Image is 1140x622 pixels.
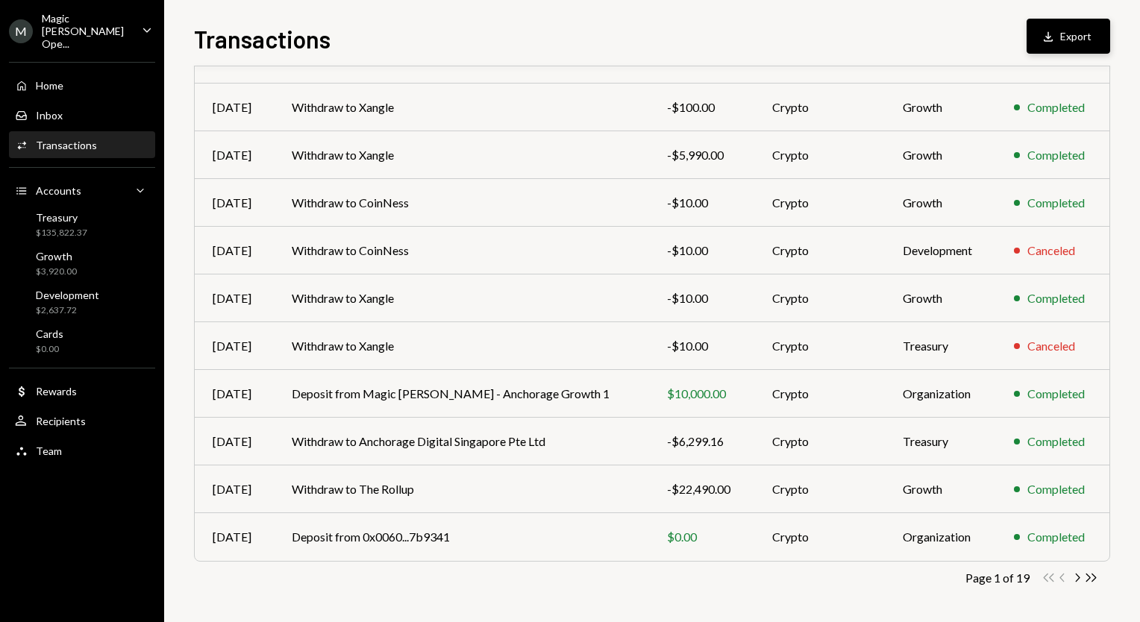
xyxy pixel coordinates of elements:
[9,284,155,320] a: Development$2,637.72
[213,433,256,450] div: [DATE]
[885,274,997,322] td: Growth
[194,24,331,54] h1: Transactions
[667,194,736,212] div: -$10.00
[42,12,130,50] div: Magic [PERSON_NAME] Ope...
[36,343,63,356] div: $0.00
[885,322,997,370] td: Treasury
[667,337,736,355] div: -$10.00
[9,437,155,464] a: Team
[754,513,884,561] td: Crypto
[36,139,97,151] div: Transactions
[274,322,649,370] td: Withdraw to Xangle
[36,385,77,398] div: Rewards
[1027,194,1085,212] div: Completed
[667,385,736,403] div: $10,000.00
[1027,242,1075,260] div: Canceled
[9,407,155,434] a: Recipients
[754,322,884,370] td: Crypto
[213,528,256,546] div: [DATE]
[885,418,997,465] td: Treasury
[36,327,63,340] div: Cards
[667,289,736,307] div: -$10.00
[754,370,884,418] td: Crypto
[213,480,256,498] div: [DATE]
[213,146,256,164] div: [DATE]
[274,274,649,322] td: Withdraw to Xangle
[9,245,155,281] a: Growth$3,920.00
[1027,433,1085,450] div: Completed
[36,227,87,239] div: $135,822.37
[754,418,884,465] td: Crypto
[965,571,1030,585] div: Page 1 of 19
[1027,528,1085,546] div: Completed
[754,179,884,227] td: Crypto
[885,513,997,561] td: Organization
[1027,146,1085,164] div: Completed
[36,184,81,197] div: Accounts
[274,513,649,561] td: Deposit from 0x0060...7b9341
[274,227,649,274] td: Withdraw to CoinNess
[36,79,63,92] div: Home
[274,179,649,227] td: Withdraw to CoinNess
[274,465,649,513] td: Withdraw to The Rollup
[754,227,884,274] td: Crypto
[885,227,997,274] td: Development
[36,266,77,278] div: $3,920.00
[9,131,155,158] a: Transactions
[754,131,884,179] td: Crypto
[885,84,997,131] td: Growth
[667,433,736,450] div: -$6,299.16
[667,146,736,164] div: -$5,990.00
[213,289,256,307] div: [DATE]
[9,19,33,43] div: M
[36,415,86,427] div: Recipients
[36,109,63,122] div: Inbox
[9,377,155,404] a: Rewards
[9,101,155,128] a: Inbox
[274,370,649,418] td: Deposit from Magic [PERSON_NAME] - Anchorage Growth 1
[667,242,736,260] div: -$10.00
[1027,337,1075,355] div: Canceled
[754,84,884,131] td: Crypto
[885,131,997,179] td: Growth
[9,177,155,204] a: Accounts
[1027,385,1085,403] div: Completed
[274,131,649,179] td: Withdraw to Xangle
[885,179,997,227] td: Growth
[213,242,256,260] div: [DATE]
[36,304,99,317] div: $2,637.72
[1027,19,1110,54] button: Export
[9,72,155,98] a: Home
[213,385,256,403] div: [DATE]
[1027,289,1085,307] div: Completed
[213,194,256,212] div: [DATE]
[754,274,884,322] td: Crypto
[667,480,736,498] div: -$22,490.00
[36,289,99,301] div: Development
[9,323,155,359] a: Cards$0.00
[667,98,736,116] div: -$100.00
[667,528,736,546] div: $0.00
[1027,98,1085,116] div: Completed
[213,337,256,355] div: [DATE]
[36,250,77,263] div: Growth
[885,465,997,513] td: Growth
[274,84,649,131] td: Withdraw to Xangle
[213,98,256,116] div: [DATE]
[1027,480,1085,498] div: Completed
[36,444,62,457] div: Team
[885,370,997,418] td: Organization
[754,465,884,513] td: Crypto
[9,207,155,242] a: Treasury$135,822.37
[36,211,87,224] div: Treasury
[274,418,649,465] td: Withdraw to Anchorage Digital Singapore Pte Ltd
